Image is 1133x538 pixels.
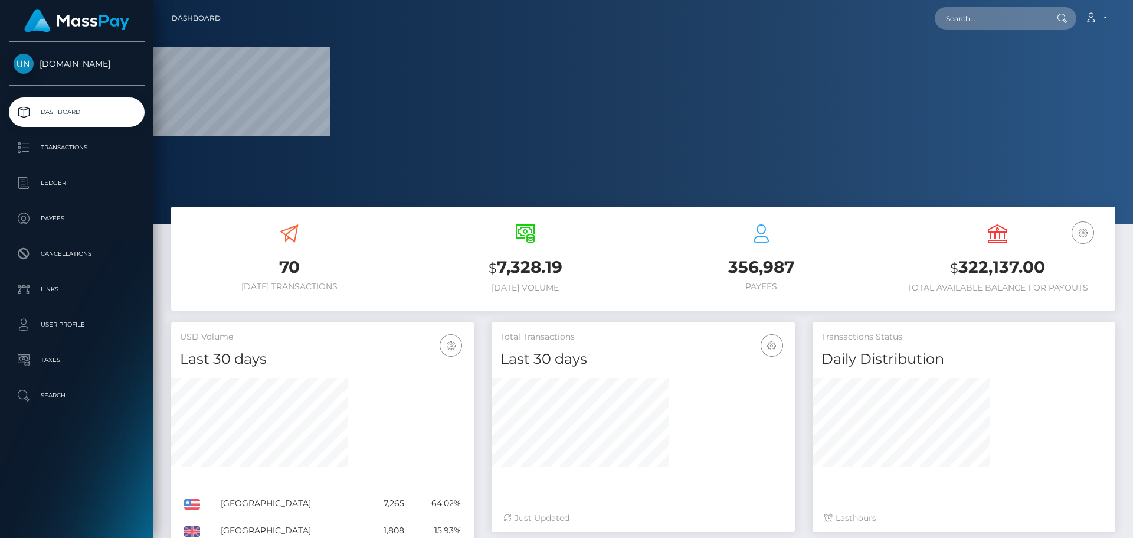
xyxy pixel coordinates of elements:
img: GB.png [184,526,200,537]
p: User Profile [14,316,140,334]
img: US.png [184,499,200,510]
td: 64.02% [408,490,465,517]
p: Cancellations [14,245,140,263]
a: Dashboard [9,97,145,127]
p: Taxes [14,351,140,369]
h3: 7,328.19 [416,256,634,280]
a: Ledger [9,168,145,198]
p: Transactions [14,139,140,156]
img: Unlockt.me [14,54,34,74]
h5: Total Transactions [500,331,785,343]
td: 7,265 [365,490,408,517]
span: [DOMAIN_NAME] [9,58,145,69]
div: Last hours [824,512,1103,524]
h3: 70 [180,256,398,279]
input: Search... [935,7,1046,30]
h6: Payees [652,282,870,292]
h5: Transactions Status [821,331,1106,343]
p: Dashboard [14,103,140,121]
a: Cancellations [9,239,145,269]
h6: [DATE] Transactions [180,282,398,292]
p: Links [14,281,140,298]
div: Just Updated [503,512,782,524]
p: Payees [14,210,140,227]
h3: 322,137.00 [888,256,1106,280]
p: Search [14,387,140,405]
h6: Total Available Balance for Payouts [888,283,1106,293]
p: Ledger [14,174,140,192]
h5: USD Volume [180,331,465,343]
a: Transactions [9,133,145,162]
h4: Daily Distribution [821,349,1106,370]
h6: [DATE] Volume [416,283,634,293]
small: $ [950,260,958,276]
a: User Profile [9,310,145,340]
img: MassPay Logo [24,9,129,32]
a: Search [9,381,145,410]
h4: Last 30 days [180,349,465,370]
a: Dashboard [172,6,221,31]
a: Taxes [9,345,145,375]
h4: Last 30 days [500,349,785,370]
a: Links [9,275,145,304]
small: $ [489,260,497,276]
td: [GEOGRAPHIC_DATA] [217,490,365,517]
h3: 356,987 [652,256,870,279]
a: Payees [9,204,145,233]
